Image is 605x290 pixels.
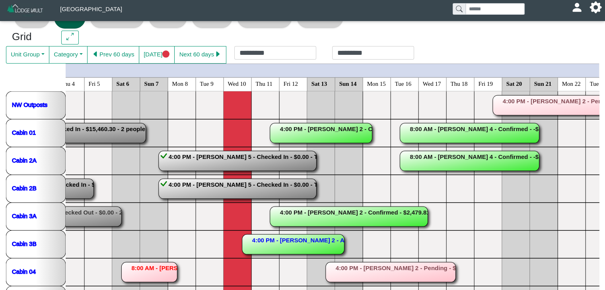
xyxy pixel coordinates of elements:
[12,157,37,163] a: Cabin 2A
[12,268,36,275] a: Cabin 04
[117,80,130,87] text: Sat 6
[593,4,599,10] svg: gear fill
[172,80,188,87] text: Mon 8
[49,46,88,64] button: Category
[562,80,581,87] text: Mon 22
[456,6,462,12] svg: search
[534,80,552,87] text: Sun 21
[12,240,37,247] a: Cabin 3B
[234,46,316,60] input: Check in
[144,80,159,87] text: Sun 7
[12,184,37,191] a: Cabin 2B
[89,80,100,87] text: Fri 5
[200,80,214,87] text: Tue 9
[66,33,74,41] svg: arrows angle expand
[574,4,580,10] svg: person fill
[61,31,78,45] button: arrows angle expand
[6,3,44,17] img: Z
[12,212,37,219] a: Cabin 3A
[311,80,327,87] text: Sat 13
[12,129,36,135] a: Cabin 01
[423,80,441,87] text: Wed 17
[92,50,99,58] svg: caret left fill
[87,46,139,64] button: caret left fillPrev 60 days
[451,80,468,87] text: Thu 18
[339,80,357,87] text: Sun 14
[367,80,386,87] text: Mon 15
[256,80,272,87] text: Thu 11
[214,50,222,58] svg: caret right fill
[228,80,246,87] text: Wed 10
[479,80,493,87] text: Fri 19
[332,46,414,60] input: Check out
[162,50,170,58] svg: circle fill
[6,46,49,64] button: Unit Group
[12,31,49,43] h3: Grid
[284,80,298,87] text: Fri 12
[174,46,226,64] button: Next 60 dayscaret right fill
[12,101,47,108] a: NW Outposts
[506,80,522,87] text: Sat 20
[139,46,175,64] button: [DATE]circle fill
[395,80,412,87] text: Tue 16
[61,80,75,87] text: Thu 4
